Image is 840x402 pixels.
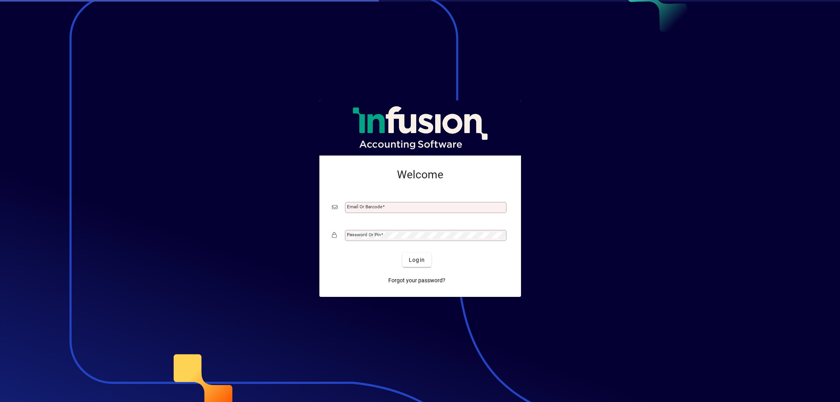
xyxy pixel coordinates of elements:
[402,253,431,267] button: Login
[409,256,425,264] span: Login
[385,273,449,287] a: Forgot your password?
[332,168,508,182] h2: Welcome
[388,276,445,285] span: Forgot your password?
[347,232,381,237] mat-label: Password or Pin
[347,204,382,209] mat-label: Email or Barcode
